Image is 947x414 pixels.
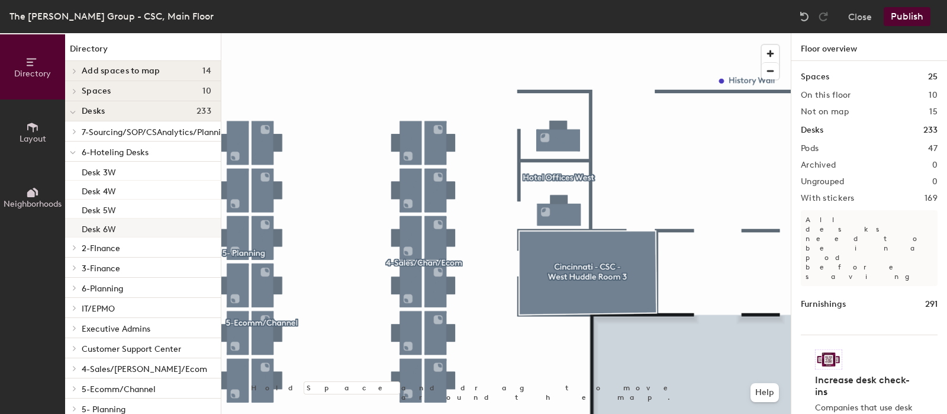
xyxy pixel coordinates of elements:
[202,66,211,76] span: 14
[202,86,211,96] span: 10
[929,91,938,100] h2: 10
[929,107,938,117] h2: 15
[82,147,149,158] span: 6-Hoteling Desks
[928,144,938,153] h2: 47
[925,194,938,203] h2: 169
[750,383,779,402] button: Help
[928,70,938,84] h1: 25
[14,69,51,79] span: Directory
[9,9,214,24] div: The [PERSON_NAME] Group - CSC, Main Floor
[801,210,938,286] p: All desks need to be in a pod before saving
[82,344,181,354] span: Customer Support Center
[801,91,851,100] h2: On this floor
[801,107,849,117] h2: Not on map
[82,264,120,274] span: 3-Finance
[82,364,207,374] span: 4-Sales/[PERSON_NAME]/Ecom
[801,177,845,187] h2: Ungrouped
[82,243,120,253] span: 2-FInance
[801,144,819,153] h2: Pods
[801,194,855,203] h2: With stickers
[923,124,938,137] h1: 233
[82,164,116,178] p: Desk 3W
[884,7,930,26] button: Publish
[801,124,823,137] h1: Desks
[82,324,150,334] span: Executive Admins
[815,349,842,370] img: Sticker logo
[791,33,947,61] h1: Floor overview
[82,183,116,197] p: Desk 4W
[197,107,211,116] span: 233
[848,7,872,26] button: Close
[932,161,938,170] h2: 0
[801,161,836,170] h2: Archived
[82,202,116,216] p: Desk 5W
[20,134,46,144] span: Layout
[801,70,829,84] h1: Spaces
[925,298,938,311] h1: 291
[82,127,230,137] span: 7-Sourcing/SOP/CSAnalytics/Planning
[82,284,123,294] span: 6-Planning
[932,177,938,187] h2: 0
[82,304,115,314] span: IT/EPMO
[817,11,829,23] img: Redo
[82,107,105,116] span: Desks
[815,374,916,398] h4: Increase desk check-ins
[82,221,116,235] p: Desk 6W
[82,66,160,76] span: Add spaces to map
[4,199,62,209] span: Neighborhoods
[798,11,810,23] img: Undo
[82,86,111,96] span: Spaces
[801,298,846,311] h1: Furnishings
[82,384,156,394] span: 5-Ecomm/Channel
[65,43,221,61] h1: Directory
